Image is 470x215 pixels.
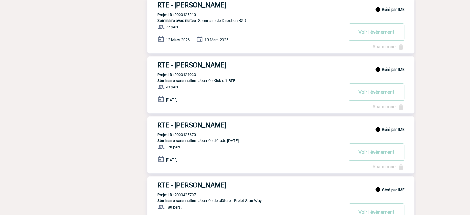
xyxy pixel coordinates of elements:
[375,187,381,192] img: info_black_24dp.svg
[157,12,174,17] b: Projet ID :
[147,12,196,17] p: 2000425213
[166,157,177,162] span: [DATE]
[147,72,196,77] p: 2000424930
[382,7,404,12] b: Géré par IME
[147,192,196,197] p: 2000425707
[382,127,404,132] b: Géré par IME
[157,181,343,189] h3: RTE - [PERSON_NAME]
[147,138,343,143] p: - Journée d'étude [DATE]
[375,67,381,72] img: info_black_24dp.svg
[205,37,228,42] span: 13 Mars 2026
[157,78,196,83] span: Séminaire sans nuitée
[375,127,381,132] img: info_black_24dp.svg
[157,61,343,69] h3: RTE - [PERSON_NAME]
[147,198,343,203] p: - Journée de clôture - Projet Stan Way
[349,23,404,41] button: Voir l'événement
[157,198,196,203] span: Séminaire sans nuitée
[147,181,414,189] a: RTE - [PERSON_NAME]
[147,121,414,129] a: RTE - [PERSON_NAME]
[372,164,404,170] a: Abandonner
[157,121,343,129] h3: RTE - [PERSON_NAME]
[166,205,182,209] span: 180 pers.
[382,67,404,72] b: Géré par IME
[147,132,196,137] p: 2000425673
[349,83,404,101] button: Voir l'événement
[166,37,190,42] span: 12 Mars 2026
[147,1,414,9] a: RTE - [PERSON_NAME]
[157,138,196,143] span: Séminaire sans nuitée
[349,143,404,161] button: Voir l'événement
[157,132,174,137] b: Projet ID :
[157,1,343,9] h3: RTE - [PERSON_NAME]
[372,104,404,110] a: Abandonner
[372,44,404,49] a: Abandonner
[147,78,343,83] p: - Journée Kick off RTE
[375,7,381,12] img: info_black_24dp.svg
[157,192,174,197] b: Projet ID :
[157,18,196,23] span: Séminaire avec nuitée
[166,97,177,102] span: [DATE]
[166,85,180,89] span: 90 pers.
[147,61,414,69] a: RTE - [PERSON_NAME]
[166,145,182,149] span: 120 pers.
[157,72,174,77] b: Projet ID :
[382,187,404,192] b: Géré par IME
[147,18,343,23] p: - Séminaire de Direction R&D
[166,25,180,29] span: 22 pers.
